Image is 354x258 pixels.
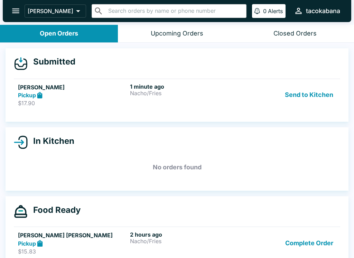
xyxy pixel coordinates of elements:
[18,248,127,255] p: $15.83
[282,231,336,255] button: Complete Order
[28,136,74,146] h4: In Kitchen
[282,83,336,107] button: Send to Kitchen
[18,100,127,107] p: $17.90
[151,30,203,38] div: Upcoming Orders
[268,8,283,14] p: Alerts
[25,4,86,18] button: [PERSON_NAME]
[273,30,317,38] div: Closed Orders
[306,7,340,15] div: tacokabana
[28,205,81,215] h4: Food Ready
[18,231,127,239] h5: [PERSON_NAME] [PERSON_NAME]
[40,30,78,38] div: Open Orders
[28,8,73,14] p: [PERSON_NAME]
[18,83,127,91] h5: [PERSON_NAME]
[7,2,25,20] button: open drawer
[291,3,343,18] button: tacokabana
[130,231,239,238] h6: 2 hours ago
[130,238,239,244] p: Nacho/Fries
[130,90,239,96] p: Nacho/Fries
[14,79,340,111] a: [PERSON_NAME]Pickup$17.901 minute agoNacho/FriesSend to Kitchen
[18,240,36,247] strong: Pickup
[106,6,243,16] input: Search orders by name or phone number
[14,155,340,180] h5: No orders found
[18,92,36,99] strong: Pickup
[130,83,239,90] h6: 1 minute ago
[28,57,75,67] h4: Submitted
[263,8,267,14] p: 0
